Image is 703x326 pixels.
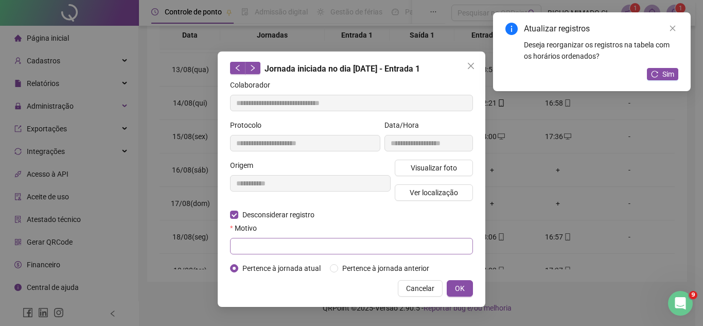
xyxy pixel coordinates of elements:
[524,39,678,62] div: Deseja reorganizar os registros na tabela com os horários ordenados?
[230,62,245,74] button: left
[395,160,473,176] button: Visualizar foto
[406,283,434,294] span: Cancelar
[238,263,325,274] span: Pertence à jornada atual
[395,184,473,201] button: Ver localização
[524,23,678,35] div: Atualizar registros
[463,58,479,74] button: Close
[230,79,277,91] label: Colaborador
[230,160,260,171] label: Origem
[667,23,678,34] a: Close
[689,291,697,299] span: 9
[245,62,260,74] button: right
[230,222,263,234] label: Motivo
[338,263,433,274] span: Pertence à jornada anterior
[505,23,518,35] span: info-circle
[398,280,443,297] button: Cancelar
[384,119,426,131] label: Data/Hora
[662,68,674,80] span: Sim
[234,64,241,72] span: left
[249,64,256,72] span: right
[647,68,678,80] button: Sim
[668,291,693,316] iframe: Intercom live chat
[669,25,676,32] span: close
[230,119,268,131] label: Protocolo
[238,209,319,220] span: Desconsiderar registro
[447,280,473,297] button: OK
[411,162,457,174] span: Visualizar foto
[410,187,458,198] span: Ver localização
[651,71,658,78] span: reload
[230,62,473,75] div: Jornada iniciada no dia [DATE] - Entrada 1
[455,283,465,294] span: OK
[467,62,475,70] span: close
